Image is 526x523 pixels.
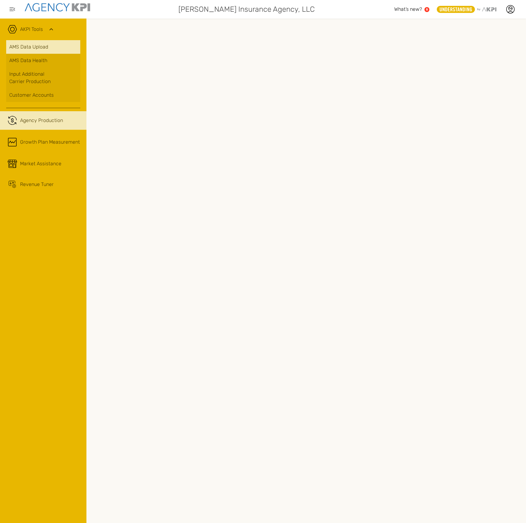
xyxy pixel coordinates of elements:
span: Market Assistance [20,160,61,167]
a: Customer Accounts [6,88,80,102]
span: Revenue Tuner [20,181,54,188]
span: What’s new? [394,6,422,12]
img: agencykpi-logo-550x69-2d9e3fa8.png [25,3,90,11]
a: AMS Data Upload [6,40,80,54]
a: AMS Data Health [6,54,80,67]
a: AKPI Tools [20,26,43,33]
a: Input AdditionalCarrier Production [6,67,80,88]
text: 5 [426,8,428,11]
a: 5 [424,7,429,12]
span: Agency Production [20,117,63,124]
span: AMS Data Health [9,57,47,64]
span: [PERSON_NAME] Insurance Agency, LLC [178,4,315,15]
div: Customer Accounts [9,91,77,99]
